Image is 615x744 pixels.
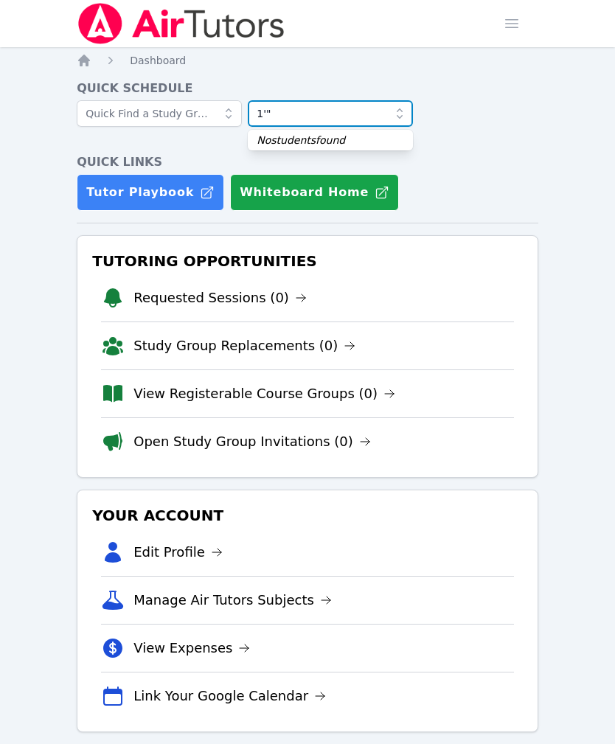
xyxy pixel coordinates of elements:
a: Study Group Replacements (0) [133,336,355,356]
h4: Quick Links [77,153,538,171]
a: Requested Sessions (0) [133,288,307,308]
nav: Breadcrumb [77,53,538,68]
a: Link Your Google Calendar [133,686,326,706]
a: View Registerable Course Groups (0) [133,383,395,404]
button: Whiteboard Home [230,174,399,211]
a: Open Study Group Invitations (0) [133,431,371,452]
a: Edit Profile [133,542,223,563]
span: No students found [248,128,354,152]
input: Quick Find a Student [248,100,413,127]
input: Quick Find a Study Group [77,100,242,127]
h4: Quick Schedule [77,80,538,97]
h3: Your Account [89,502,526,529]
img: Air Tutors [77,3,285,44]
h3: Tutoring Opportunities [89,248,526,274]
a: Dashboard [130,53,186,68]
span: Dashboard [130,55,186,66]
a: Manage Air Tutors Subjects [133,590,332,611]
a: View Expenses [133,638,250,658]
a: Tutor Playbook [77,174,224,211]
